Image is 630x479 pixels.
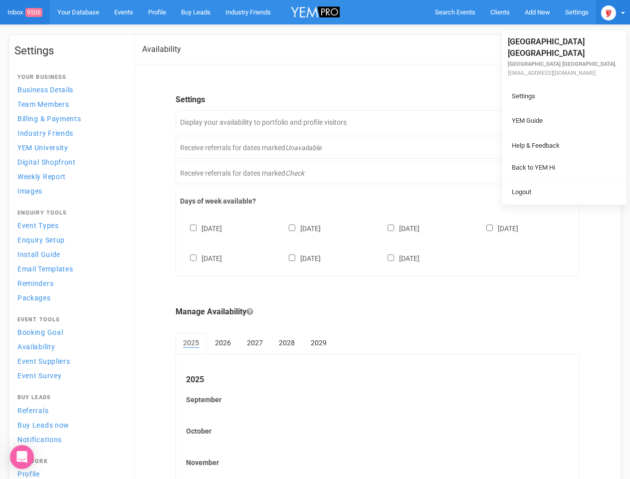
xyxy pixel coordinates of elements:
[14,433,124,446] a: Notifications
[180,196,575,206] label: Days of week available?
[17,222,59,230] span: Event Types
[17,328,63,336] span: Booking Goal
[190,225,197,231] input: [DATE]
[14,155,124,169] a: Digital Shopfront
[14,184,124,198] a: Images
[14,325,124,339] a: Booking Goal
[176,94,580,106] legend: Settings
[176,110,580,133] div: Display your availability to portfolio and profile visitors
[504,158,624,178] a: Back to YEM Hi
[279,252,321,263] label: [DATE]
[17,115,81,123] span: Billing & Payments
[17,357,70,365] span: Event Suppliers
[17,459,121,465] h4: Network
[271,333,302,353] a: 2028
[17,100,69,108] span: Team Members
[279,223,321,234] label: [DATE]
[10,445,34,469] div: Open Intercom Messenger
[17,317,121,323] h4: Event Tools
[180,252,222,263] label: [DATE]
[176,161,580,184] div: Receive referrals for dates marked
[17,210,121,216] h4: Enquiry Tools
[17,74,121,80] h4: Your Business
[17,294,51,302] span: Packages
[14,291,124,304] a: Packages
[17,265,73,273] span: Email Templates
[17,144,68,152] span: YEM University
[17,279,53,287] span: Reminders
[186,374,569,386] legend: 2025
[525,8,550,16] span: Add New
[14,247,124,261] a: Install Guide
[176,333,207,354] a: 2025
[14,262,124,275] a: Email Templates
[504,111,624,131] a: YEM Guide
[186,426,569,436] label: October
[14,276,124,290] a: Reminders
[239,333,270,353] a: 2027
[14,369,124,382] a: Event Survey
[504,183,624,202] a: Logout
[17,236,65,244] span: Enquiry Setup
[17,250,60,258] span: Install Guide
[476,223,518,234] label: [DATE]
[180,223,222,234] label: [DATE]
[289,254,295,261] input: [DATE]
[14,219,124,232] a: Event Types
[508,61,617,67] small: [GEOGRAPHIC_DATA] [GEOGRAPHIC_DATA].
[601,5,616,20] img: open-uri20250107-2-1pbi2ie
[17,158,76,166] span: Digital Shopfront
[14,97,124,111] a: Team Members
[190,254,197,261] input: [DATE]
[14,354,124,368] a: Event Suppliers
[486,225,493,231] input: [DATE]
[14,83,124,96] a: Business Details
[14,126,124,140] a: Industry Friends
[303,333,334,353] a: 2029
[17,436,62,444] span: Notifications
[14,45,124,57] h1: Settings
[504,87,624,106] a: Settings
[508,70,596,76] small: [EMAIL_ADDRESS][DOMAIN_NAME]
[289,225,295,231] input: [DATE]
[14,404,124,417] a: Referrals
[378,223,420,234] label: [DATE]
[508,37,585,58] span: [GEOGRAPHIC_DATA] [GEOGRAPHIC_DATA]
[388,254,394,261] input: [DATE]
[14,141,124,154] a: YEM University
[208,333,238,353] a: 2026
[17,187,42,195] span: Images
[504,136,624,156] a: Help & Feedback
[378,252,420,263] label: [DATE]
[285,169,304,177] em: Check
[142,45,181,54] h2: Availability
[285,144,321,152] em: Unavailable
[186,395,569,405] label: September
[25,8,42,17] span: 9506
[490,8,510,16] span: Clients
[17,173,66,181] span: Weekly Report
[14,112,124,125] a: Billing & Payments
[388,225,394,231] input: [DATE]
[17,395,121,401] h4: Buy Leads
[176,136,580,159] div: Receive referrals for dates marked
[17,372,61,380] span: Event Survey
[17,343,55,351] span: Availability
[14,233,124,246] a: Enquiry Setup
[14,418,124,432] a: Buy Leads now
[14,340,124,353] a: Availability
[17,86,73,94] span: Business Details
[435,8,475,16] span: Search Events
[176,306,580,318] legend: Manage Availability
[186,458,569,468] label: November
[14,170,124,183] a: Weekly Report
